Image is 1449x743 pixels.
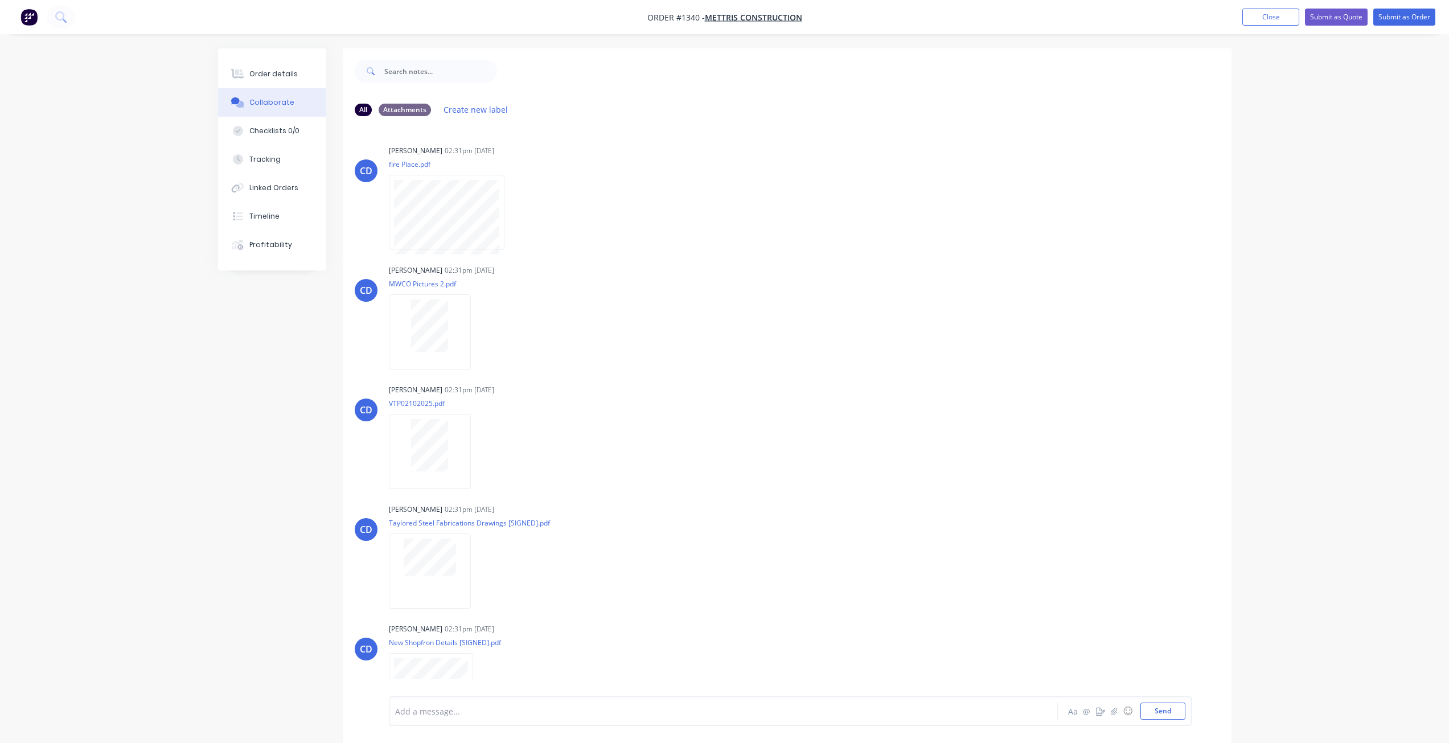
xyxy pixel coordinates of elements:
button: Collaborate [218,88,326,117]
button: Aa [1066,704,1080,718]
div: CD [360,164,372,178]
div: 02:31pm [DATE] [445,146,494,156]
div: CD [360,403,372,417]
button: Submit as Order [1373,9,1435,26]
div: Profitability [249,240,292,250]
p: VTP02102025.pdf [389,399,482,408]
div: 02:31pm [DATE] [445,265,494,276]
a: Mettris Construction [705,12,802,23]
button: Create new label [438,102,514,117]
div: 02:31pm [DATE] [445,504,494,515]
div: Linked Orders [249,183,298,193]
div: [PERSON_NAME] [389,624,442,634]
div: 02:31pm [DATE] [445,385,494,395]
button: Close [1242,9,1299,26]
div: Checklists 0/0 [249,126,299,136]
button: Profitability [218,231,326,259]
div: Order details [249,69,298,79]
div: Attachments [379,104,431,116]
p: MWCO Pictures 2.pdf [389,279,482,289]
button: Send [1140,703,1185,720]
p: Taylored Steel Fabrications Drawings [SIGNED].pdf [389,518,550,528]
div: CD [360,284,372,297]
button: Submit as Quote [1305,9,1368,26]
span: Order #1340 - [647,12,705,23]
p: New Shopfron Details [SIGNED].pdf [389,638,501,647]
button: Linked Orders [218,174,326,202]
p: fire Place.pdf [389,159,516,169]
button: Order details [218,60,326,88]
div: Tracking [249,154,281,165]
button: ☺ [1121,704,1135,718]
button: Tracking [218,145,326,174]
div: [PERSON_NAME] [389,265,442,276]
div: Collaborate [249,97,294,108]
div: 02:31pm [DATE] [445,624,494,634]
div: [PERSON_NAME] [389,504,442,515]
div: Timeline [249,211,280,221]
div: CD [360,523,372,536]
div: CD [360,642,372,656]
button: Checklists 0/0 [218,117,326,145]
div: All [355,104,372,116]
div: [PERSON_NAME] [389,146,442,156]
input: Search notes... [384,60,497,83]
div: [PERSON_NAME] [389,385,442,395]
img: Factory [20,9,38,26]
button: @ [1080,704,1094,718]
button: Timeline [218,202,326,231]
